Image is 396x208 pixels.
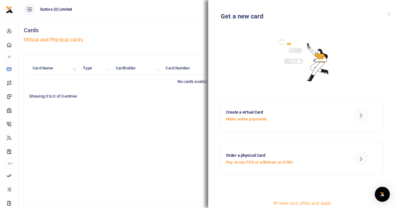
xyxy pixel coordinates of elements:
td: No cards available at the moment [29,75,386,88]
h5: Get a new card [221,13,387,20]
th: Type: activate to sort column ascending [80,62,112,75]
th: Cardholder: activate to sort column ascending [112,62,162,75]
span: View card offers and deals [279,201,331,206]
a: View card offers and deals [273,201,331,206]
h6: Order a physical Card [226,153,339,158]
p: Pay at any POS or withdraw at ATMs [226,159,339,166]
span: Outbox (U) Limited [38,7,75,12]
img: logo-small [6,6,13,13]
a: logo-small logo-large logo-large [6,7,13,12]
h5: Virtual and Physical cards [24,37,391,43]
th: Card Name: activate to sort column descending [29,62,80,75]
li: M [5,52,13,62]
h4: Cards [24,27,391,34]
p: Make online payments [226,116,339,123]
th: Card Number: activate to sort column ascending [162,62,218,75]
h6: Create a virtual Card [226,110,339,115]
div: Open Intercom Messenger [375,187,390,202]
button: Close [387,12,391,16]
div: Showing 0 to 0 of 0 entries [29,90,175,99]
li: Ac [5,158,13,169]
img: deals.png [274,37,331,84]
